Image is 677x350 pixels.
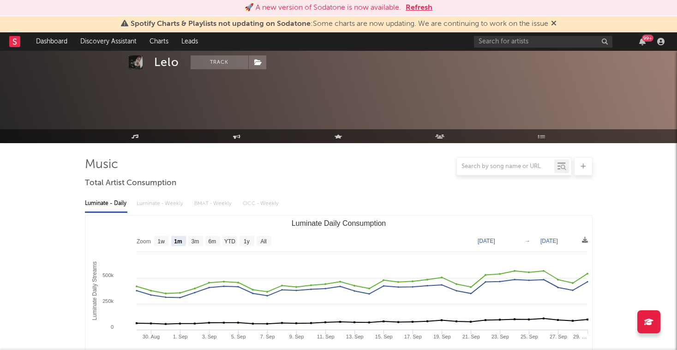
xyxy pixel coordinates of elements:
text: [DATE] [478,238,495,244]
text: 0 [110,324,113,330]
text: 29. … [573,334,587,339]
a: Dashboard [30,32,74,51]
text: 250k [102,298,114,304]
text: 19. Sep [433,334,450,339]
div: 🚀 A new version of Sodatone is now available. [245,2,401,13]
text: 15. Sep [375,334,392,339]
text: Zoom [137,238,151,245]
text: 17. Sep [404,334,421,339]
text: 13. Sep [346,334,363,339]
text: 3. Sep [202,334,216,339]
text: [DATE] [540,238,558,244]
text: 25. Sep [520,334,538,339]
div: Luminate - Daily [85,196,127,211]
input: Search for artists [474,36,612,48]
div: 99 + [642,35,653,42]
text: All [260,238,266,245]
text: Luminate Daily Streams [91,261,97,320]
input: Search by song name or URL [457,163,554,170]
text: 1m [174,238,182,245]
a: Charts [143,32,175,51]
text: 500k [102,272,114,278]
text: 23. Sep [491,334,509,339]
text: 7. Sep [260,334,275,339]
text: 6m [208,238,216,245]
text: 9. Sep [289,334,304,339]
span: Spotify Charts & Playlists not updating on Sodatone [131,20,311,28]
a: Discovery Assistant [74,32,143,51]
text: Luminate Daily Consumption [291,219,386,227]
text: 5. Sep [231,334,246,339]
text: 11. Sep [317,334,334,339]
button: Refresh [406,2,432,13]
button: Track [191,55,248,69]
text: 1. Sep [173,334,187,339]
button: 99+ [639,38,646,45]
a: Leads [175,32,204,51]
span: : Some charts are now updating. We are continuing to work on the issue [131,20,548,28]
text: 1y [244,238,250,245]
text: 3m [191,238,199,245]
text: YTD [224,238,235,245]
text: 21. Sep [462,334,479,339]
text: 27. Sep [550,334,567,339]
span: Total Artist Consumption [85,178,176,189]
text: 30. Aug [142,334,159,339]
div: Lelo [154,55,179,69]
text: → [525,238,530,244]
text: 1w [157,238,165,245]
span: Dismiss [551,20,557,28]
